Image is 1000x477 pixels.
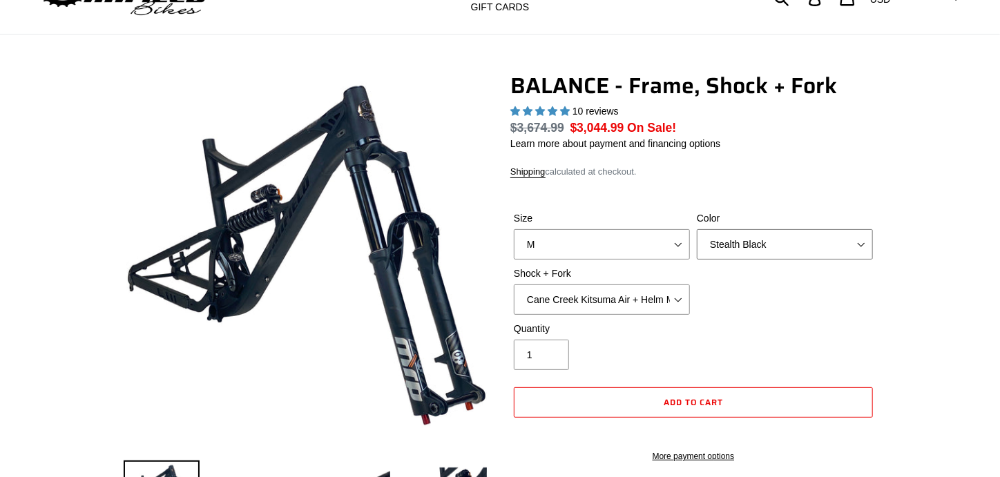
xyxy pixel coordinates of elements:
s: $3,674.99 [510,121,564,135]
label: Quantity [514,322,690,336]
span: $3,044.99 [570,121,624,135]
label: Size [514,211,690,226]
div: calculated at checkout. [510,165,876,179]
span: Add to cart [664,396,723,409]
label: Color [697,211,873,226]
a: Shipping [510,166,546,178]
span: 5.00 stars [510,106,573,117]
h1: BALANCE - Frame, Shock + Fork [510,72,876,99]
span: On Sale! [627,119,676,137]
span: GIFT CARDS [471,1,530,13]
button: Add to cart [514,387,873,418]
a: Learn more about payment and financing options [510,138,720,149]
label: Shock + Fork [514,266,690,281]
span: 10 reviews [573,106,619,117]
a: More payment options [514,450,873,463]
